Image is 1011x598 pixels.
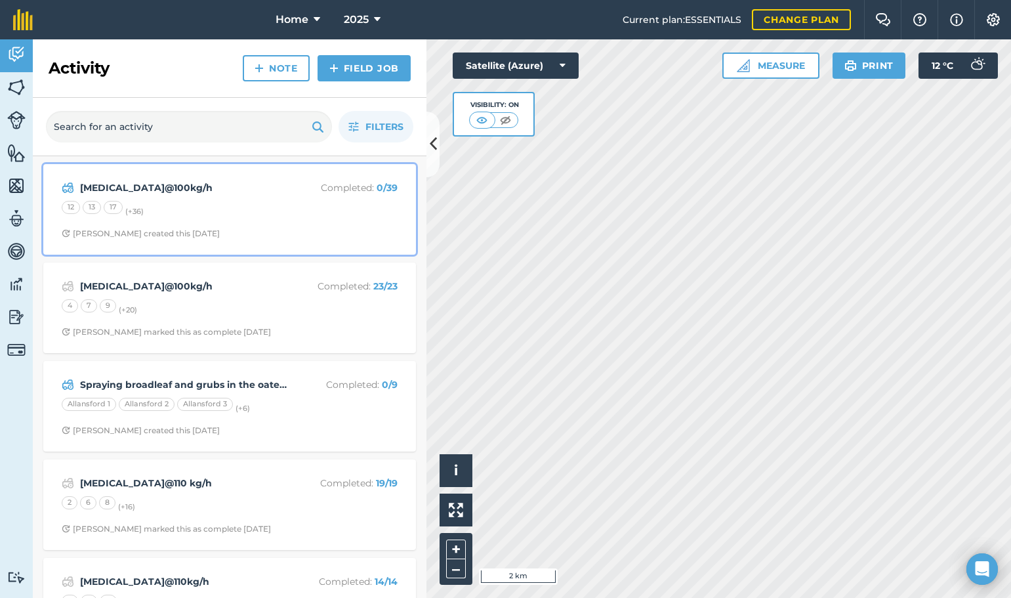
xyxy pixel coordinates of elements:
[62,278,74,294] img: svg+xml;base64,PD94bWwgdmVyc2lvbj0iMS4wIiBlbmNvZGluZz0idXRmLTgiPz4KPCEtLSBHZW5lcmF0b3I6IEFkb2JlIE...
[80,574,288,589] strong: [MEDICAL_DATA]@110kg/h
[469,100,519,110] div: Visibility: On
[454,462,458,479] span: i
[49,58,110,79] h2: Activity
[7,242,26,261] img: svg+xml;base64,PD94bWwgdmVyc2lvbj0iMS4wIiBlbmNvZGluZz0idXRmLTgiPz4KPCEtLSBHZW5lcmF0b3I6IEFkb2JlIE...
[375,576,398,587] strong: 14 / 14
[365,119,403,134] span: Filters
[119,398,175,411] div: Allansford 2
[446,559,466,578] button: –
[13,9,33,30] img: fieldmargin Logo
[293,279,398,293] p: Completed :
[623,12,741,27] span: Current plan : ESSENTIALS
[62,524,271,534] div: [PERSON_NAME] marked this as complete [DATE]
[255,60,264,76] img: svg+xml;base64,PHN2ZyB4bWxucz0iaHR0cDovL3d3dy53My5vcmcvMjAwMC9zdmciIHdpZHRoPSIxNCIgaGVpZ2h0PSIyNC...
[62,229,70,238] img: Clock with arrow pointing clockwise
[81,299,97,312] div: 7
[844,58,857,74] img: svg+xml;base64,PHN2ZyB4bWxucz0iaHR0cDovL3d3dy53My5vcmcvMjAwMC9zdmciIHdpZHRoPSIxOSIgaGVpZ2h0PSIyNC...
[293,476,398,490] p: Completed :
[80,181,288,195] strong: [MEDICAL_DATA]@100kg/h
[62,377,74,393] img: svg+xml;base64,PD94bWwgdmVyc2lvbj0iMS4wIiBlbmNvZGluZz0idXRmLTgiPz4KPCEtLSBHZW5lcmF0b3I6IEFkb2JlIE...
[125,207,144,216] small: (+ 36 )
[329,60,339,76] img: svg+xml;base64,PHN2ZyB4bWxucz0iaHR0cDovL3d3dy53My5vcmcvMjAwMC9zdmciIHdpZHRoPSIxNCIgaGVpZ2h0PSIyNC...
[7,307,26,327] img: svg+xml;base64,PD94bWwgdmVyc2lvbj0iMS4wIiBlbmNvZGluZz0idXRmLTgiPz4KPCEtLSBHZW5lcmF0b3I6IEFkb2JlIE...
[80,496,96,509] div: 6
[62,574,74,589] img: svg+xml;base64,PD94bWwgdmVyc2lvbj0iMS4wIiBlbmNvZGluZz0idXRmLTgiPz4KPCEtLSBHZW5lcmF0b3I6IEFkb2JlIE...
[104,201,123,214] div: 17
[912,13,928,26] img: A question mark icon
[918,53,998,79] button: 12 °C
[62,228,220,239] div: [PERSON_NAME] created this [DATE]
[83,201,101,214] div: 13
[453,53,579,79] button: Satellite (Azure)
[446,540,466,559] button: +
[7,111,26,129] img: svg+xml;base64,PD94bWwgdmVyc2lvbj0iMS4wIiBlbmNvZGluZz0idXRmLTgiPz4KPCEtLSBHZW5lcmF0b3I6IEFkb2JlIE...
[312,119,324,135] img: svg+xml;base64,PHN2ZyB4bWxucz0iaHR0cDovL3d3dy53My5vcmcvMjAwMC9zdmciIHdpZHRoPSIxOSIgaGVpZ2h0PSIyNC...
[339,111,413,142] button: Filters
[7,209,26,228] img: svg+xml;base64,PD94bWwgdmVyc2lvbj0iMS4wIiBlbmNvZGluZz0idXRmLTgiPz4KPCEtLSBHZW5lcmF0b3I6IEFkb2JlIE...
[100,299,116,312] div: 9
[474,114,490,127] img: svg+xml;base64,PHN2ZyB4bWxucz0iaHR0cDovL3d3dy53My5vcmcvMjAwMC9zdmciIHdpZHRoPSI1MCIgaGVpZ2h0PSI0MC...
[966,553,998,585] div: Open Intercom Messenger
[964,53,990,79] img: svg+xml;base64,PD94bWwgdmVyc2lvbj0iMS4wIiBlbmNvZGluZz0idXRmLTgiPz4KPCEtLSBHZW5lcmF0b3I6IEFkb2JlIE...
[62,328,70,336] img: Clock with arrow pointing clockwise
[118,502,135,511] small: (+ 16 )
[177,398,233,411] div: Allansford 3
[243,55,310,81] a: Note
[62,524,70,533] img: Clock with arrow pointing clockwise
[80,476,288,490] strong: [MEDICAL_DATA]@110 kg/h
[51,270,408,345] a: [MEDICAL_DATA]@100kg/hCompleted: 23/23479(+20)Clock with arrow pointing clockwise[PERSON_NAME] ma...
[377,182,398,194] strong: 0 / 39
[62,425,220,436] div: [PERSON_NAME] created this [DATE]
[7,341,26,359] img: svg+xml;base64,PD94bWwgdmVyc2lvbj0iMS4wIiBlbmNvZGluZz0idXRmLTgiPz4KPCEtLSBHZW5lcmF0b3I6IEFkb2JlIE...
[62,475,74,491] img: svg+xml;base64,PD94bWwgdmVyc2lvbj0iMS4wIiBlbmNvZGluZz0idXRmLTgiPz4KPCEtLSBHZW5lcmF0b3I6IEFkb2JlIE...
[440,454,472,487] button: i
[62,180,74,196] img: svg+xml;base64,PD94bWwgdmVyc2lvbj0iMS4wIiBlbmNvZGluZz0idXRmLTgiPz4KPCEtLSBHZW5lcmF0b3I6IEFkb2JlIE...
[318,55,411,81] a: Field Job
[51,172,408,247] a: [MEDICAL_DATA]@100kg/hCompleted: 0/39121317(+36)Clock with arrow pointing clockwise[PERSON_NAME] ...
[376,477,398,489] strong: 19 / 19
[80,279,288,293] strong: [MEDICAL_DATA]@100kg/h
[752,9,851,30] a: Change plan
[51,467,408,542] a: [MEDICAL_DATA]@110 kg/hCompleted: 19/19268(+16)Clock with arrow pointing clockwise[PERSON_NAME] m...
[7,571,26,584] img: svg+xml;base64,PD94bWwgdmVyc2lvbj0iMS4wIiBlbmNvZGluZz0idXRmLTgiPz4KPCEtLSBHZW5lcmF0b3I6IEFkb2JlIE...
[80,377,288,392] strong: Spraying broadleaf and grubs in the oaten vetch
[833,53,906,79] button: Print
[293,574,398,589] p: Completed :
[7,77,26,97] img: svg+xml;base64,PHN2ZyB4bWxucz0iaHR0cDovL3d3dy53My5vcmcvMjAwMC9zdmciIHdpZHRoPSI1NiIgaGVpZ2h0PSI2MC...
[344,12,369,28] span: 2025
[497,114,514,127] img: svg+xml;base64,PHN2ZyB4bWxucz0iaHR0cDovL3d3dy53My5vcmcvMjAwMC9zdmciIHdpZHRoPSI1MCIgaGVpZ2h0PSI0MC...
[276,12,308,28] span: Home
[382,379,398,391] strong: 0 / 9
[62,201,80,214] div: 12
[950,12,963,28] img: svg+xml;base64,PHN2ZyB4bWxucz0iaHR0cDovL3d3dy53My5vcmcvMjAwMC9zdmciIHdpZHRoPSIxNyIgaGVpZ2h0PSIxNy...
[7,45,26,64] img: svg+xml;base64,PD94bWwgdmVyc2lvbj0iMS4wIiBlbmNvZGluZz0idXRmLTgiPz4KPCEtLSBHZW5lcmF0b3I6IEFkb2JlIE...
[722,53,819,79] button: Measure
[932,53,953,79] span: 12 ° C
[236,404,250,413] small: (+ 6 )
[99,496,115,509] div: 8
[62,496,77,509] div: 2
[985,13,1001,26] img: A cog icon
[293,377,398,392] p: Completed :
[62,426,70,435] img: Clock with arrow pointing clockwise
[7,143,26,163] img: svg+xml;base64,PHN2ZyB4bWxucz0iaHR0cDovL3d3dy53My5vcmcvMjAwMC9zdmciIHdpZHRoPSI1NiIgaGVpZ2h0PSI2MC...
[62,398,116,411] div: Allansford 1
[875,13,891,26] img: Two speech bubbles overlapping with the left bubble in the forefront
[737,59,750,72] img: Ruler icon
[373,280,398,292] strong: 23 / 23
[293,181,398,195] p: Completed :
[46,111,332,142] input: Search for an activity
[62,327,271,337] div: [PERSON_NAME] marked this as complete [DATE]
[62,299,78,312] div: 4
[119,305,137,314] small: (+ 20 )
[51,369,408,444] a: Spraying broadleaf and grubs in the oaten vetchCompleted: 0/9Allansford 1Allansford 2Allansford 3...
[7,176,26,196] img: svg+xml;base64,PHN2ZyB4bWxucz0iaHR0cDovL3d3dy53My5vcmcvMjAwMC9zdmciIHdpZHRoPSI1NiIgaGVpZ2h0PSI2MC...
[7,274,26,294] img: svg+xml;base64,PD94bWwgdmVyc2lvbj0iMS4wIiBlbmNvZGluZz0idXRmLTgiPz4KPCEtLSBHZW5lcmF0b3I6IEFkb2JlIE...
[449,503,463,517] img: Four arrows, one pointing top left, one top right, one bottom right and the last bottom left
